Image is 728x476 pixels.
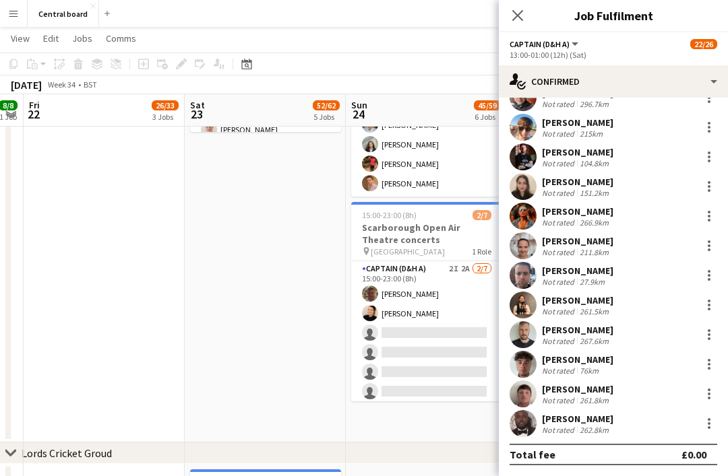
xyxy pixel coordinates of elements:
div: Not rated [542,425,577,435]
span: Captain (D&H A) [510,39,570,49]
h3: Job Fulfilment [499,7,728,24]
div: 267.6km [577,336,611,346]
span: 52/62 [313,100,340,110]
div: [PERSON_NAME] [542,353,613,366]
div: £0.00 [681,448,706,461]
span: Jobs [72,32,92,44]
span: 15:00-23:00 (8h) [362,210,417,220]
button: Captain (D&H A) [510,39,580,49]
span: 45/59 [474,100,501,110]
span: Edit [43,32,59,44]
span: 1 Role [472,246,491,257]
span: [GEOGRAPHIC_DATA] [371,246,445,257]
a: Jobs [67,30,98,47]
div: [PERSON_NAME] [542,265,613,277]
span: View [11,32,30,44]
div: 215km [577,129,605,139]
div: Confirmed [499,65,728,98]
div: BST [84,79,97,90]
div: 151.2km [577,188,611,198]
div: 5 Jobs [313,112,339,122]
div: Not rated [542,99,577,109]
div: 13:00-01:00 (12h) (Sat) [510,50,717,60]
div: Not rated [542,336,577,346]
div: Not rated [542,247,577,257]
div: [DATE] [11,78,42,92]
div: [PERSON_NAME] [542,413,613,425]
app-card-role: Captain (D&H A)2I2A2/715:00-23:00 (8h)[PERSON_NAME][PERSON_NAME] [351,261,502,424]
div: Not rated [542,306,577,316]
div: [PERSON_NAME] [542,235,613,247]
div: Total fee [510,448,555,461]
span: Fri [29,99,40,111]
div: [PERSON_NAME] [542,324,613,336]
div: Not rated [542,217,577,228]
a: Edit [38,30,64,47]
div: 266.9km [577,217,611,228]
div: 296.7km [577,99,611,109]
app-job-card: 15:00-23:00 (8h)2/7Scarborough Open Air Theatre concerts [GEOGRAPHIC_DATA]1 RoleCaptain (D&H A)2I... [351,202,502,401]
span: Week 34 [44,79,78,90]
div: Lords Cricket Groud [22,446,112,460]
div: [PERSON_NAME] [542,116,613,129]
h3: Scarborough Open Air Theatre concerts [351,222,502,246]
div: 76km [577,366,601,376]
div: 211.8km [577,247,611,257]
div: Not rated [542,158,577,168]
div: Not rated [542,277,577,287]
span: 24 [349,106,367,122]
span: Sat [190,99,205,111]
span: 22 [27,106,40,122]
span: 22/26 [690,39,717,49]
div: Not rated [542,366,577,376]
div: [PERSON_NAME] [542,146,613,158]
span: 23 [188,106,205,122]
div: 27.9km [577,277,607,287]
button: Central board [28,1,99,27]
div: 262.8km [577,425,611,435]
div: [PERSON_NAME] [542,294,613,306]
div: Not rated [542,188,577,198]
div: 104.8km [577,158,611,168]
div: Not rated [542,395,577,405]
span: 26/33 [152,100,179,110]
div: 261.5km [577,306,611,316]
div: 3 Jobs [152,112,178,122]
div: 6 Jobs [475,112,500,122]
div: Not rated [542,129,577,139]
div: 261.8km [577,395,611,405]
div: [PERSON_NAME] [542,383,613,395]
a: View [5,30,35,47]
span: Comms [106,32,136,44]
div: [PERSON_NAME] [542,205,613,217]
span: Sun [351,99,367,111]
div: [PERSON_NAME] [542,176,613,188]
span: 2/7 [473,210,491,220]
a: Comms [100,30,142,47]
